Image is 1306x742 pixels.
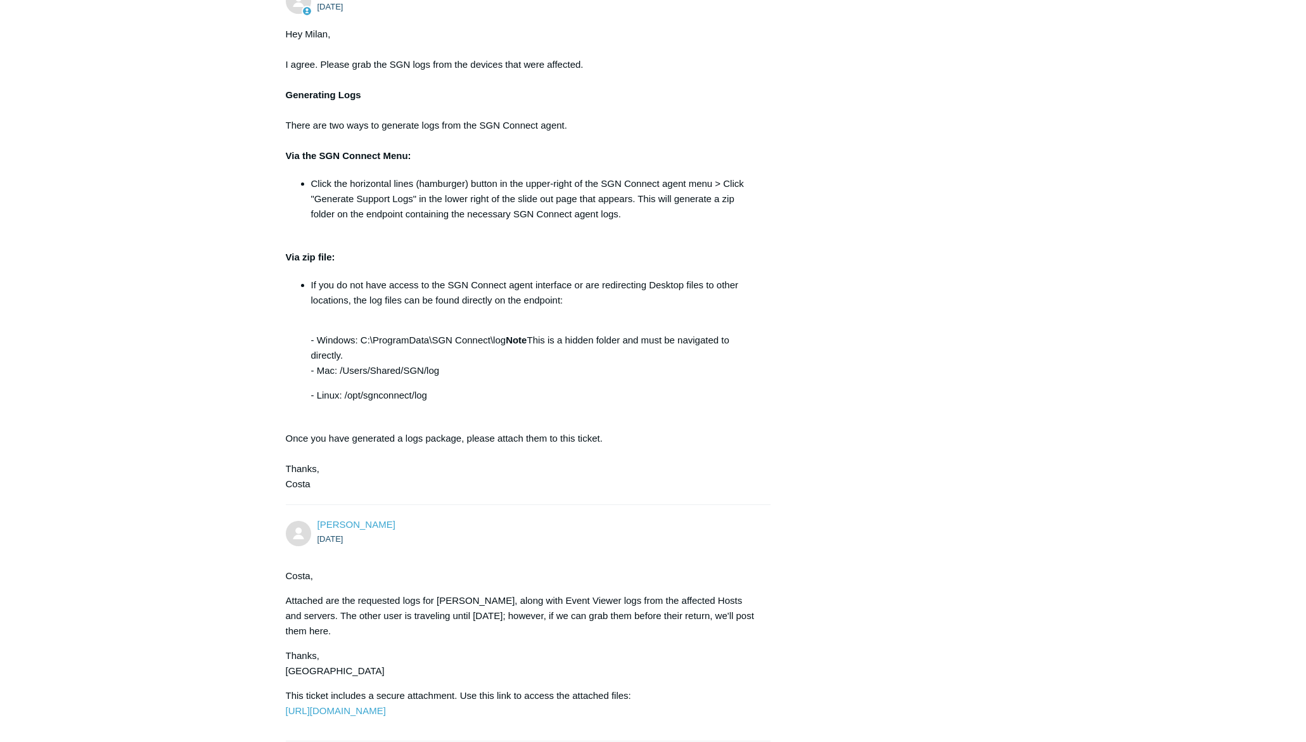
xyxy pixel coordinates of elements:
[317,519,395,530] span: Milan Baria
[286,705,386,716] a: [URL][DOMAIN_NAME]
[317,2,343,11] time: 10/09/2025, 12:26
[317,534,343,544] time: 10/09/2025, 13:47
[286,150,411,161] strong: Via the SGN Connect Menu:
[506,335,527,345] strong: Note
[311,388,759,403] p: - Linux: /opt/sgnconnect/log
[311,278,759,308] p: If you do not have access to the SGN Connect agent interface or are redirecting Desktop files to ...
[286,593,759,639] p: Attached are the requested logs for [PERSON_NAME], along with Event Viewer logs from the affected...
[286,27,759,492] div: Hey Milan, I agree. Please grab the SGN logs from the devices that were affected. There are two w...
[311,317,759,378] p: - Windows: C:\ProgramData\SGN Connect\log This is a hidden folder and must be navigated to direct...
[286,648,759,679] p: Thanks, [GEOGRAPHIC_DATA]
[317,519,395,530] a: [PERSON_NAME]
[286,688,759,719] p: This ticket includes a secure attachment. Use this link to access the attached files:
[286,89,361,100] strong: Generating Logs
[286,568,759,584] p: Costa,
[286,252,335,262] strong: Via zip file:
[311,176,759,222] li: Click the horizontal lines (hamburger) button in the upper-right of the SGN Connect agent menu > ...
